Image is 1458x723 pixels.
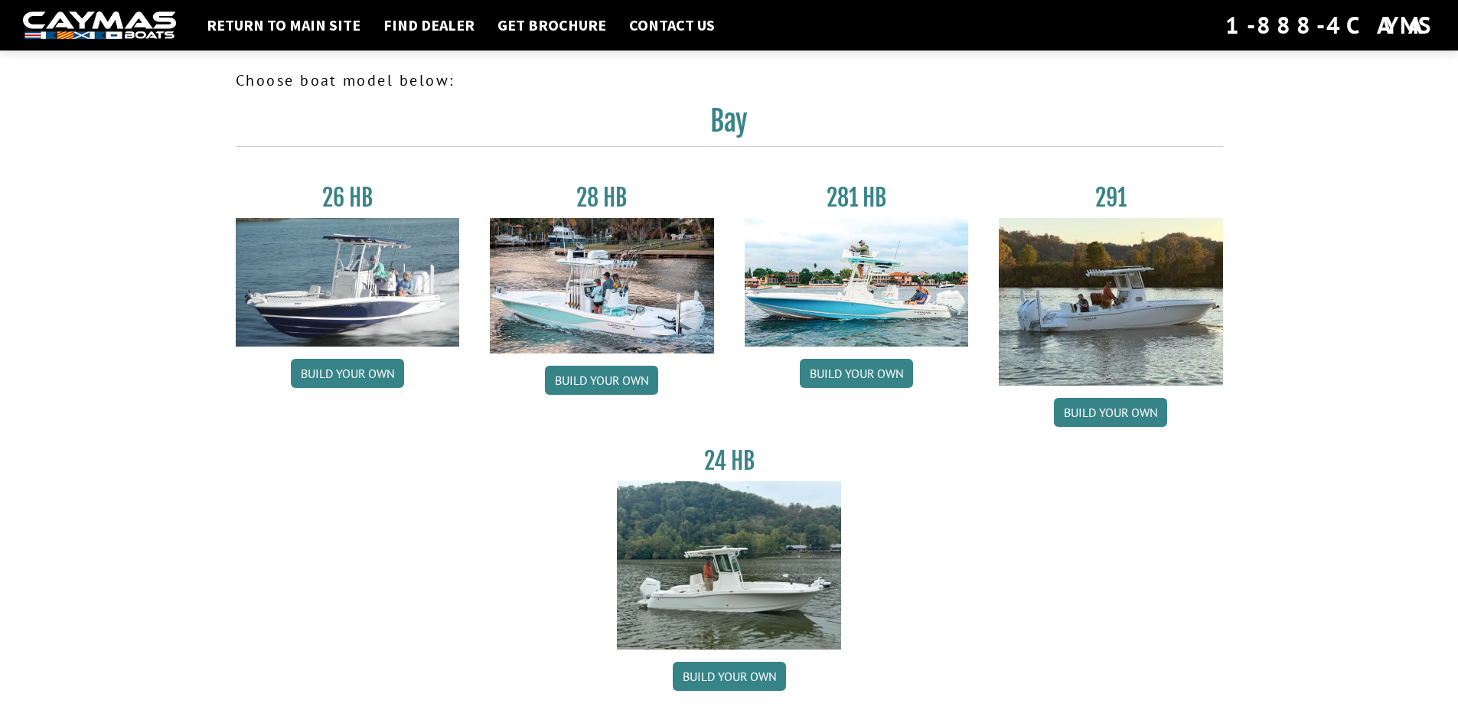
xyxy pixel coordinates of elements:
a: Build your own [291,359,404,388]
h3: 26 HB [236,184,460,212]
h3: 281 HB [745,184,969,212]
img: 28-hb-twin.jpg [745,218,969,347]
p: Choose boat model below: [236,69,1223,92]
a: Find Dealer [376,15,482,35]
a: Get Brochure [490,15,614,35]
a: Build your own [673,662,786,691]
div: 1-888-4CAYMAS [1225,8,1435,42]
img: 291_Thumbnail.jpg [999,218,1223,386]
a: Return to main site [199,15,368,35]
a: Contact Us [621,15,722,35]
img: 26_new_photo_resized.jpg [236,218,460,347]
a: Build your own [1054,398,1167,427]
h3: 291 [999,184,1223,212]
h3: 28 HB [490,184,714,212]
img: 24_HB_thumbnail.jpg [617,481,841,649]
h2: Bay [236,104,1223,147]
img: white-logo-c9c8dbefe5ff5ceceb0f0178aa75bf4bb51f6bca0971e226c86eb53dfe498488.png [23,11,176,40]
a: Build your own [800,359,913,388]
img: 28_hb_thumbnail_for_caymas_connect.jpg [490,218,714,353]
a: Build your own [545,366,658,395]
h3: 24 HB [617,447,841,475]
